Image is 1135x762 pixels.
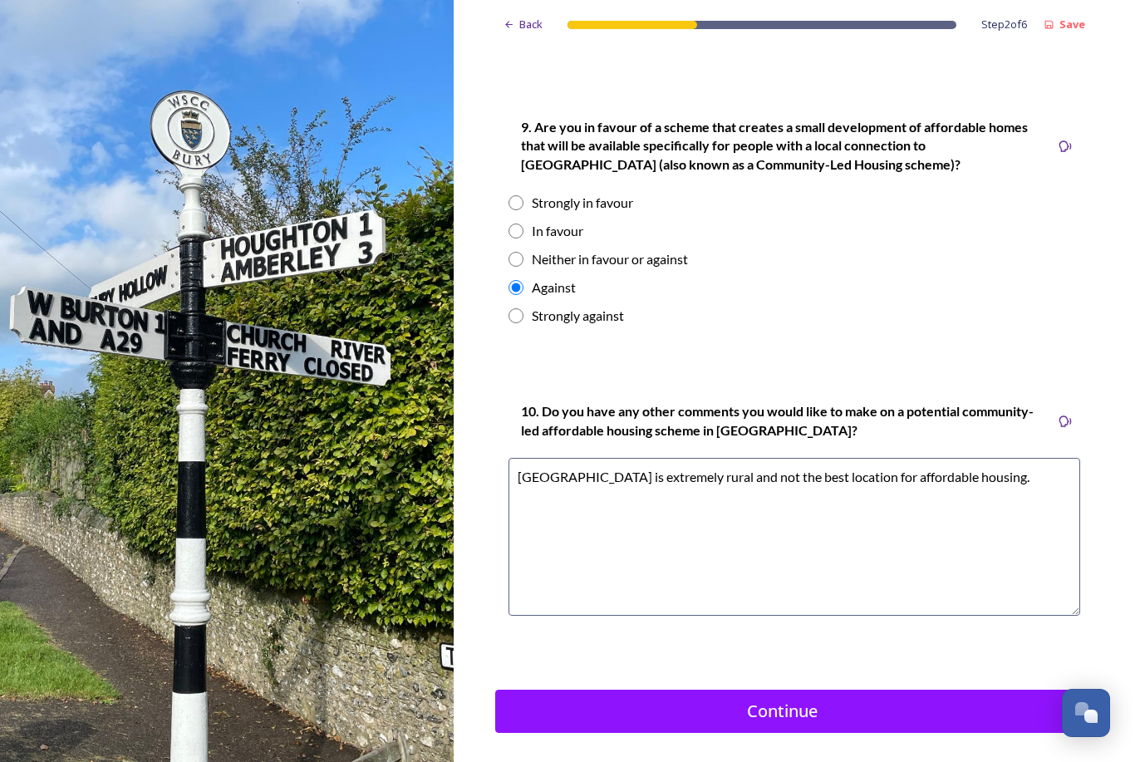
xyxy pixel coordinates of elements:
[532,249,688,269] div: Neither in favour or against
[532,193,633,213] div: Strongly in favour
[504,699,1060,724] div: Continue
[521,403,1034,438] strong: 10. Do you have any other comments you would like to make on a potential community-led affordable...
[519,17,543,32] span: Back
[532,306,624,326] div: Strongly against
[1062,689,1110,737] button: Open Chat
[532,221,583,241] div: In favour
[981,17,1027,32] span: Step 2 of 6
[509,458,1080,616] textarea: [GEOGRAPHIC_DATA] is extremely rural and not the best location for affordable housing.
[532,278,576,297] div: Against
[1059,17,1085,32] strong: Save
[521,119,1030,172] strong: 9. Are you in favour of a scheme that creates a small development of affordable homes that will b...
[495,690,1093,733] button: Continue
